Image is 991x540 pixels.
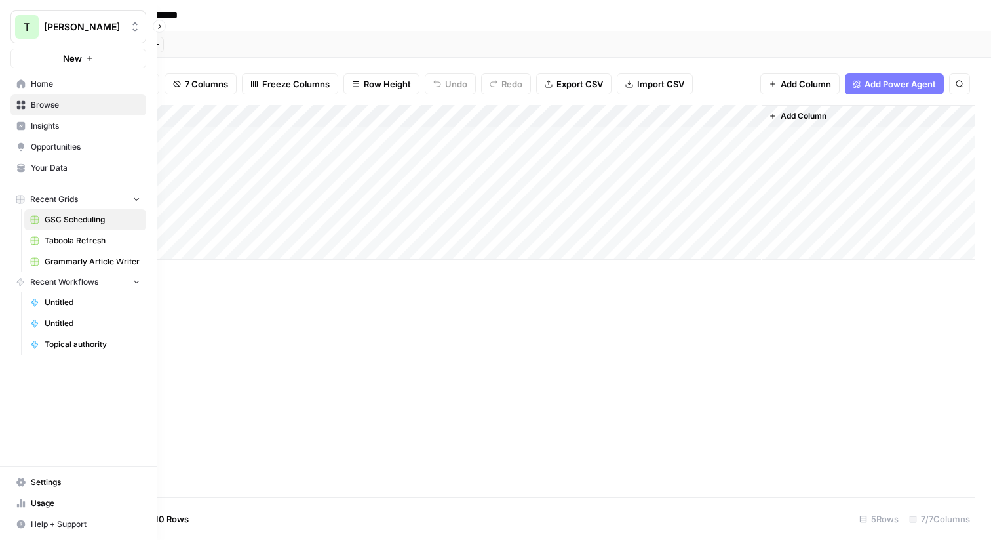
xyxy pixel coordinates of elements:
[364,77,411,91] span: Row Height
[10,73,146,94] a: Home
[481,73,531,94] button: Redo
[425,73,476,94] button: Undo
[865,77,936,91] span: Add Power Agent
[242,73,338,94] button: Freeze Columns
[536,73,612,94] button: Export CSV
[10,49,146,68] button: New
[445,77,467,91] span: Undo
[556,77,603,91] span: Export CSV
[185,77,228,91] span: 7 Columns
[31,162,140,174] span: Your Data
[760,73,840,94] button: Add Column
[10,157,146,178] a: Your Data
[10,190,146,209] button: Recent Grids
[262,77,330,91] span: Freeze Columns
[637,77,684,91] span: Import CSV
[24,19,30,35] span: T
[165,73,237,94] button: 7 Columns
[24,230,146,251] a: Taboola Refresh
[31,99,140,111] span: Browse
[45,214,140,226] span: GSC Scheduling
[31,518,140,530] span: Help + Support
[24,313,146,334] a: Untitled
[845,73,944,94] button: Add Power Agent
[30,276,98,288] span: Recent Workflows
[904,509,975,530] div: 7/7 Columns
[45,297,140,308] span: Untitled
[45,256,140,268] span: Grammarly Article Writer
[10,10,146,43] button: Workspace: Travis Demo
[10,94,146,115] a: Browse
[24,334,146,355] a: Topical authority
[764,108,832,125] button: Add Column
[854,509,904,530] div: 5 Rows
[31,141,140,153] span: Opportunities
[781,110,826,122] span: Add Column
[31,78,140,90] span: Home
[45,339,140,350] span: Topical authority
[10,115,146,136] a: Insights
[10,136,146,157] a: Opportunities
[617,73,693,94] button: Import CSV
[24,292,146,313] a: Untitled
[45,235,140,247] span: Taboola Refresh
[136,512,189,526] span: Add 10 Rows
[10,514,146,535] button: Help + Support
[44,20,123,33] span: [PERSON_NAME]
[31,476,140,488] span: Settings
[781,77,831,91] span: Add Column
[31,120,140,132] span: Insights
[45,318,140,329] span: Untitled
[30,194,78,205] span: Recent Grids
[63,52,82,65] span: New
[24,251,146,272] a: Grammarly Article Writer
[10,272,146,292] button: Recent Workflows
[501,77,522,91] span: Redo
[10,472,146,493] a: Settings
[24,209,146,230] a: GSC Scheduling
[343,73,419,94] button: Row Height
[31,497,140,509] span: Usage
[10,493,146,514] a: Usage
